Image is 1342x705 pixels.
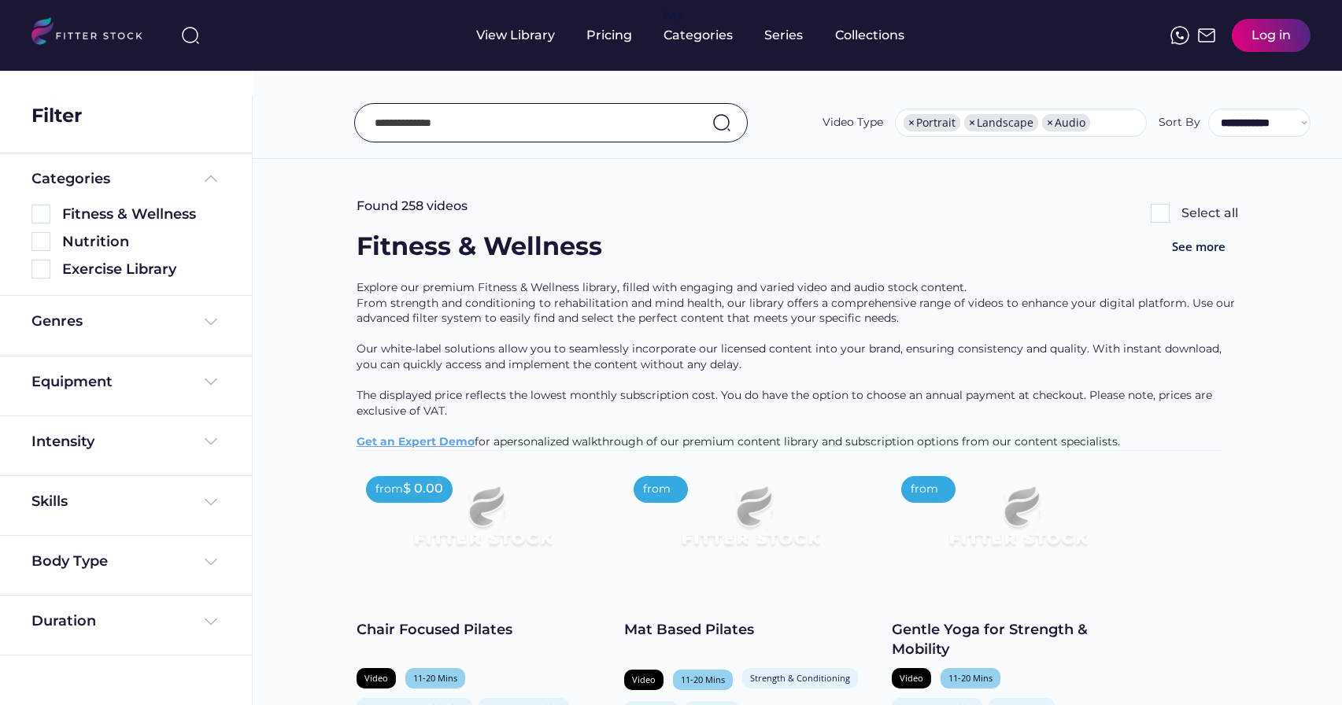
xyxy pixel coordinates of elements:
[911,482,938,497] div: from
[201,493,220,511] img: Frame%20%284%29.svg
[31,232,50,251] img: Rectangle%205126.svg
[900,672,923,684] div: Video
[357,434,475,448] a: Get an Expert Demo
[31,611,96,631] div: Duration
[181,26,200,45] img: search-normal%203.svg
[31,260,50,279] img: Rectangle%205126.svg
[476,27,555,44] div: View Library
[1042,114,1090,131] li: Audio
[823,115,883,131] div: Video Type
[357,197,468,215] div: Found 258 videos
[357,388,1215,418] span: The displayed price reflects the lowest monthly subscription cost. You do have the option to choo...
[712,113,731,132] img: search-normal.svg
[31,17,156,50] img: LOGO.svg
[586,27,632,44] div: Pricing
[643,482,671,497] div: from
[664,27,733,44] div: Categories
[364,672,388,684] div: Video
[1159,115,1200,131] div: Sort By
[624,620,876,640] div: Mat Based Pilates
[31,552,108,571] div: Body Type
[375,482,403,497] div: from
[904,114,960,131] li: Portrait
[62,260,220,279] div: Exercise Library
[31,432,94,452] div: Intensity
[632,674,656,685] div: Video
[750,672,850,684] div: Strength & Conditioning
[31,492,71,511] div: Skills
[1151,204,1170,223] img: Rectangle%205126.svg
[681,674,725,685] div: 11-20 Mins
[357,229,602,264] div: Fitness & Wellness
[1159,229,1238,264] button: See more
[500,434,1120,448] span: personalized walkthrough of our premium content library and subscription options from our content...
[664,8,684,24] div: fvck
[31,205,50,223] img: Rectangle%205126.svg
[964,114,1038,131] li: Landscape
[357,280,1238,450] div: Explore our premium Fitness & Wellness library, filled with engaging and varied video and audio s...
[31,312,83,331] div: Genres
[31,169,110,189] div: Categories
[892,620,1144,659] div: Gentle Yoga for Strength & Mobility
[31,372,113,392] div: Equipment
[649,467,851,580] img: Frame%2079%20%281%29.svg
[201,552,220,571] img: Frame%20%284%29.svg
[1251,27,1291,44] div: Log in
[908,117,915,128] span: ×
[201,612,220,631] img: Frame%20%284%29.svg
[31,102,82,129] div: Filter
[201,169,220,188] img: Frame%20%285%29.svg
[201,432,220,451] img: Frame%20%284%29.svg
[382,467,583,580] img: Frame%2079%20%281%29.svg
[948,672,993,684] div: 11-20 Mins
[835,27,904,44] div: Collections
[413,672,457,684] div: 11-20 Mins
[1047,117,1053,128] span: ×
[1170,26,1189,45] img: meteor-icons_whatsapp%20%281%29.svg
[357,620,608,640] div: Chair Focused Pilates
[1197,26,1216,45] img: Frame%2051.svg
[403,480,443,497] div: $ 0.00
[917,467,1118,580] img: Frame%2079%20%281%29.svg
[201,312,220,331] img: Frame%20%284%29.svg
[201,372,220,391] img: Frame%20%284%29.svg
[764,27,804,44] div: Series
[62,205,220,224] div: Fitness & Wellness
[62,232,220,252] div: Nutrition
[969,117,975,128] span: ×
[1181,205,1238,222] div: Select all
